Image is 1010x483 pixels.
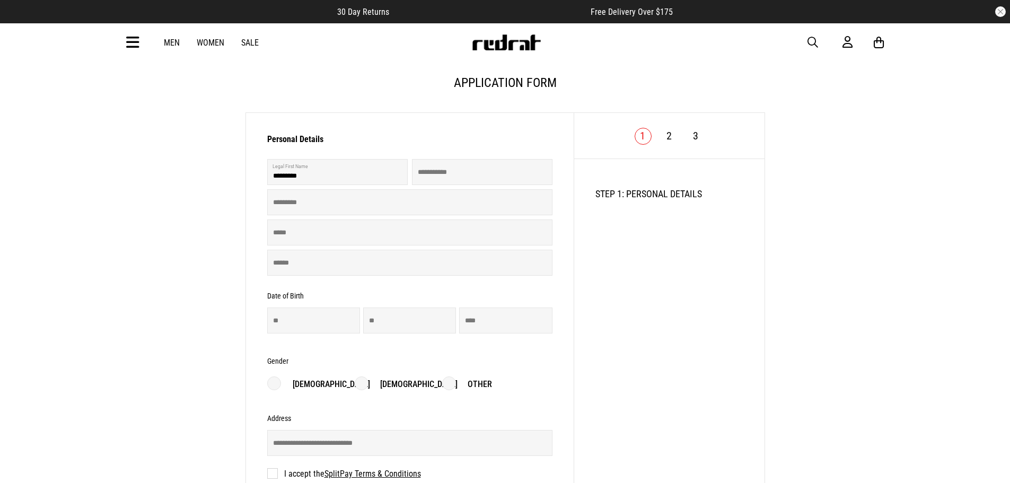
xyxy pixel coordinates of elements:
[457,378,492,391] p: Other
[267,414,291,423] h3: Address
[241,38,259,48] a: Sale
[267,292,304,300] h3: Date of Birth
[410,6,569,17] iframe: Customer reviews powered by Trustpilot
[337,7,389,17] span: 30 Day Returns
[245,67,765,107] h1: Application Form
[595,188,743,199] h2: STEP 1: PERSONAL DETAILS
[324,469,421,479] a: SplitPay Terms & Conditions
[267,469,421,479] label: I accept the
[370,378,458,391] p: [DEMOGRAPHIC_DATA]
[267,357,288,365] h3: Gender
[471,34,541,50] img: Redrat logo
[666,129,672,142] a: 2
[693,129,698,142] a: 3
[282,378,370,391] p: [DEMOGRAPHIC_DATA]
[197,38,224,48] a: Women
[267,134,552,151] h3: Personal Details
[8,4,40,36] button: Open LiveChat chat widget
[591,7,673,17] span: Free Delivery Over $175
[164,38,180,48] a: Men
